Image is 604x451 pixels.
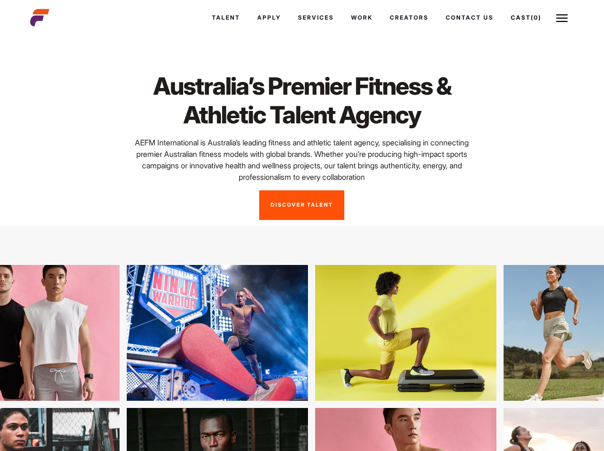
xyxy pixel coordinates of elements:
a: Work [342,5,381,31]
img: asdvdxvxx [285,265,466,401]
a: Discover Talent [259,190,344,220]
span: (0) [531,14,541,21]
a: Talent [203,5,249,31]
a: Creators [381,5,437,31]
img: Burger icon [556,12,568,24]
a: Contact Us [437,5,502,31]
img: SDVDa [96,265,277,401]
h1: Australia’s Premier Fitness & Athletic Talent Agency [122,72,482,129]
img: cropped-aefm-brand-fav-22-square.png [30,8,49,27]
p: AEFM International is Australia’s leading fitness and athletic talent agency, specialising in con... [122,137,482,183]
a: Services [289,5,342,31]
a: Apply [249,5,289,31]
a: Cast(0) [502,5,550,31]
